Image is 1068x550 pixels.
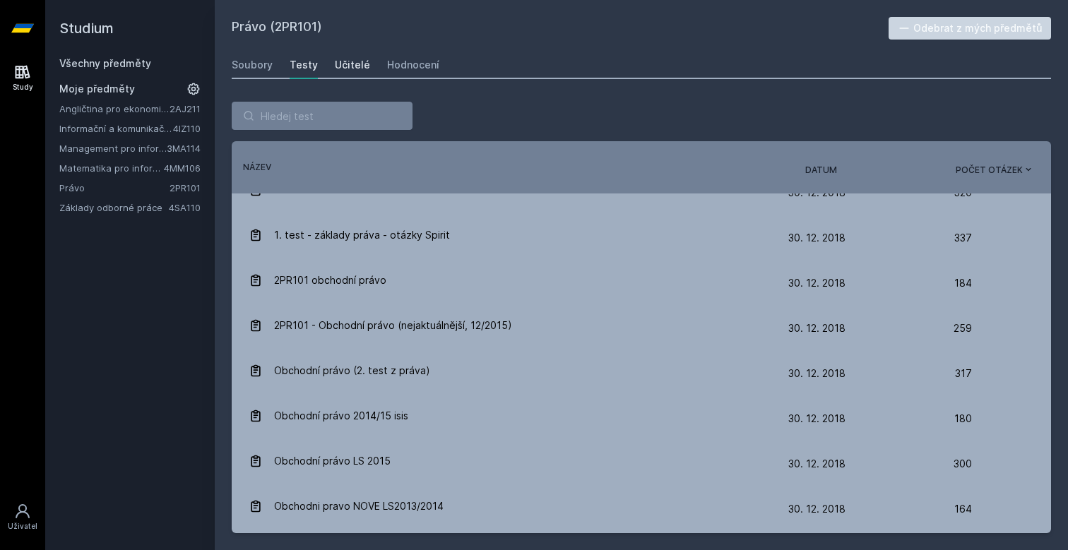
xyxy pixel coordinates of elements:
a: Angličtina pro ekonomická studia 1 (B2/C1) [59,102,170,116]
button: Datum [805,164,837,177]
span: 184 [954,269,972,297]
button: Počet otázek [956,164,1034,177]
a: 4MM106 [164,162,201,174]
span: Počet otázek [956,164,1023,177]
a: 2PR101 - Obchodní právo (nejaktuálnější, 12/2015) 30. 12. 2018 259 [232,303,1051,348]
div: Hodnocení [387,58,439,72]
span: 2PR101 - Obchodní právo (nejaktuálnější, 12/2015) [274,311,512,340]
a: Testy [290,51,318,79]
a: 1. test - základy práva - otázky Spirit 30. 12. 2018 337 [232,213,1051,258]
span: 30. 12. 2018 [788,367,845,379]
span: 164 [954,495,972,523]
div: Soubory [232,58,273,72]
span: Obchodni pravo NOVE LS2013/2014 [274,492,444,520]
a: 4SA110 [169,202,201,213]
button: Odebrat z mých předmětů [889,17,1052,40]
h2: Právo (2PR101) [232,17,889,40]
span: 180 [954,405,972,433]
div: Uživatel [8,521,37,532]
span: 30. 12. 2018 [788,458,845,470]
a: Study [3,56,42,100]
a: Hodnocení [387,51,439,79]
a: Obchodni pravo NOVE LS2013/2014 30. 12. 2018 164 [232,484,1051,529]
button: Název [243,161,271,174]
span: 30. 12. 2018 [788,277,845,289]
span: 30. 12. 2018 [788,412,845,424]
span: 30. 12. 2018 [788,322,845,334]
a: Matematika pro informatiky [59,161,164,175]
a: Základy odborné práce [59,201,169,215]
a: 2PR101 [170,182,201,193]
span: Moje předměty [59,82,135,96]
span: 30. 12. 2018 [788,503,845,515]
span: 317 [955,359,972,388]
span: 1. test - základy práva - otázky Spirit [274,221,450,249]
a: Management pro informatiky a statistiky [59,141,167,155]
a: Uživatel [3,496,42,539]
span: 259 [954,314,972,342]
span: 2PR101 obchodní právo [274,266,386,294]
span: 300 [954,450,972,478]
a: 3MA114 [167,143,201,154]
a: Učitelé [335,51,370,79]
a: Všechny předměty [59,57,151,69]
span: 337 [954,224,972,252]
a: Obchodní právo 2014/15 isis 30. 12. 2018 180 [232,393,1051,438]
a: 4IZ110 [173,123,201,134]
a: 2AJ211 [170,103,201,114]
span: Obchodní právo (2. test z práva) [274,357,430,385]
span: Obchodní právo 2014/15 isis [274,402,408,430]
div: Study [13,82,33,92]
div: Testy [290,58,318,72]
span: Obchodní právo LS 2015 [274,447,391,475]
a: 2PR101 obchodní právo 30. 12. 2018 184 [232,258,1051,303]
span: 30. 12. 2018 [788,232,845,244]
a: Soubory [232,51,273,79]
input: Hledej test [232,102,413,130]
a: Obchodní právo (2. test z práva) 30. 12. 2018 317 [232,348,1051,393]
a: Obchodní právo LS 2015 30. 12. 2018 300 [232,438,1051,484]
div: Učitelé [335,58,370,72]
a: Informační a komunikační technologie [59,121,173,136]
a: Právo [59,181,170,195]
